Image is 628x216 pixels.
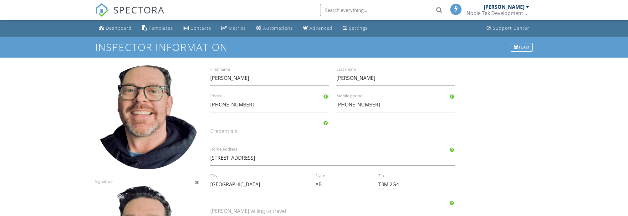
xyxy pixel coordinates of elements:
div: Signature [95,65,199,184]
h1: Inspector Information [95,42,533,53]
a: SPECTORA [95,8,165,22]
a: Templates [139,23,176,34]
input: Search everything... [320,4,445,16]
a: Advanced [300,23,335,34]
a: Metrics [219,23,248,34]
label: Mobile phone [336,93,462,99]
div: Dashboard [106,25,132,31]
div: Contacts [191,25,211,31]
a: Contacts [181,23,214,34]
img: The Best Home Inspection Software - Spectora [95,3,109,17]
a: Team [510,42,533,52]
div: Templates [149,25,173,31]
div: Support Center [493,25,529,31]
a: Settings [340,23,370,34]
div: Advanced [309,25,333,31]
a: Automations (Basic) [253,23,295,34]
a: Dashboard [96,23,134,34]
div: Team [511,43,533,52]
div: Automations [263,25,293,31]
a: Support Center [484,23,532,34]
div: [PERSON_NAME] [484,4,524,10]
span: SPECTORA [113,3,165,16]
div: Settings [349,25,368,31]
div: Noble Tek Developments Ltd. [467,10,529,16]
label: Phone [210,93,336,99]
div: Metrics [229,25,246,31]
